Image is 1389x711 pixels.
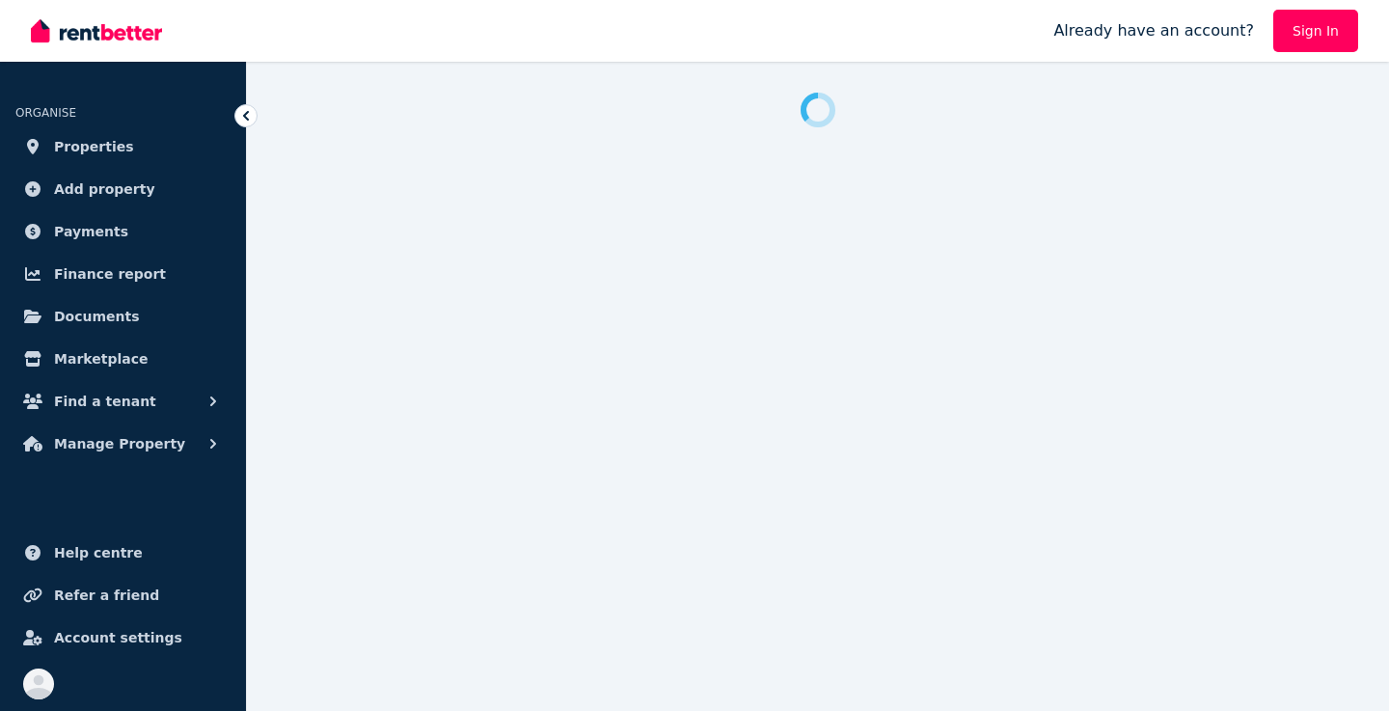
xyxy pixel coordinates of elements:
[15,212,231,251] a: Payments
[15,382,231,421] button: Find a tenant
[1273,10,1358,52] a: Sign In
[54,626,182,649] span: Account settings
[15,424,231,463] button: Manage Property
[31,16,162,45] img: RentBetter
[54,584,159,607] span: Refer a friend
[15,255,231,293] a: Finance report
[15,340,231,378] a: Marketplace
[15,127,231,166] a: Properties
[54,135,134,158] span: Properties
[54,541,143,564] span: Help centre
[54,305,140,328] span: Documents
[15,576,231,615] a: Refer a friend
[1053,19,1254,42] span: Already have an account?
[54,262,166,286] span: Finance report
[15,297,231,336] a: Documents
[15,170,231,208] a: Add property
[15,106,76,120] span: ORGANISE
[54,220,128,243] span: Payments
[54,432,185,455] span: Manage Property
[15,533,231,572] a: Help centre
[15,618,231,657] a: Account settings
[54,347,148,370] span: Marketplace
[54,390,156,413] span: Find a tenant
[54,178,155,201] span: Add property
